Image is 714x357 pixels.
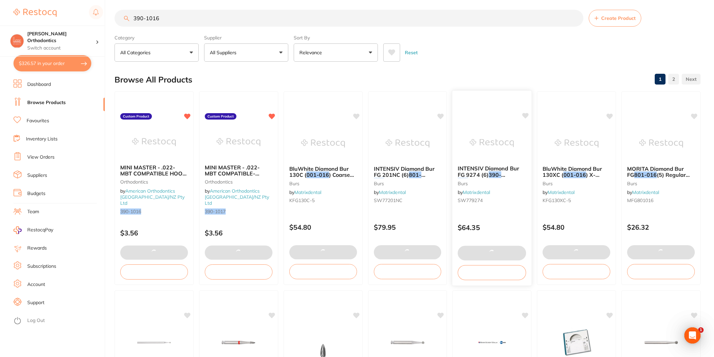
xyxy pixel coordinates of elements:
small: burs [543,181,610,186]
span: by [205,188,269,206]
span: by [627,189,659,195]
a: 1 [655,72,666,86]
span: by [374,189,406,195]
span: KFG130XC-5 [543,197,571,203]
img: INTENSIV Diamond Bur FG 9274 (6) 390-013 Ultrafine Orange [470,126,514,160]
a: Browse Products [27,99,66,106]
button: Log Out [13,316,103,326]
a: Matrixdental [379,189,406,195]
label: Custom Product [120,113,152,120]
img: INTENSIV Diamond Bur FG 201NC (6) 801-016 Coarse Green [386,127,429,160]
b: BluWhite Diamond Bur 130XC (001-016) X-Coarse FG (5 pack) [543,166,610,178]
a: American Orthodontics [GEOGRAPHIC_DATA]/NZ Pty Ltd [120,188,185,206]
a: Account [27,281,45,288]
em: 390-1017 [205,208,226,215]
span: by [120,188,185,206]
span: Ultrafine Orange [468,177,512,184]
span: SW77201NC [374,197,402,203]
span: MINI MASTER - .022- MBT COMPATIBLE- HOOK 3,4,5 | Upper Central Left [205,164,260,189]
a: Team [27,208,39,215]
span: INTENSIV Diamond Bur FG 201NC (6) [374,165,434,178]
button: $326.57 in your order [13,55,91,71]
a: Log Out [27,317,45,324]
p: $3.56 [120,229,188,237]
p: $54.80 [289,223,357,231]
label: Supplier [204,35,288,41]
em: 390-1016 [120,208,141,215]
a: Matrixdental [632,189,659,195]
p: All Suppliers [210,49,239,56]
b: INTENSIV Diamond Bur FG 9274 (6) 390-013 Ultrafine Orange [458,165,526,178]
span: BluWhite Diamond Bur 130XC ( [543,165,602,178]
span: KFG130C-5 [289,197,315,203]
a: Restocq Logo [13,5,57,21]
a: Matrixdental [294,189,321,195]
span: ) X-Coarse FG (5 pack) [543,171,599,184]
img: MINI MASTER - .022- MBT COMPATIBLE- HOOK 3,4,5 | Upper Central Left [217,125,260,159]
a: American Orthodontics [GEOGRAPHIC_DATA]/NZ Pty Ltd [205,188,269,206]
p: $3.56 [205,229,272,237]
b: MINI MASTER - .022- MBT COMPATIBLE- HOOK 3,4,5 | Upper Central Left [205,164,272,177]
small: burs [627,181,695,186]
b: INTENSIV Diamond Bur FG 201NC (6) 801-016 Coarse Green [374,166,442,178]
a: Budgets [27,190,45,197]
button: All Suppliers [204,43,288,62]
div: Open Intercom Messenger [684,327,701,344]
em: 801-016 [374,171,421,184]
span: by [543,189,575,195]
small: burs [289,181,357,186]
span: Coarse Green [384,178,418,185]
span: RestocqPay [27,227,53,233]
span: by [289,189,321,195]
small: burs [458,181,526,186]
img: MORITA Diamond Bur FG 801-016 (5) Regular Grit [639,127,683,160]
label: Custom Product [205,113,236,120]
p: $64.35 [458,224,526,231]
a: Suppliers [27,172,47,179]
em: 001-016 [306,171,329,178]
p: $26.32 [627,223,695,231]
span: Create Product [601,15,636,21]
a: Rewards [27,245,47,252]
a: 2 [668,72,679,86]
img: BluWhite Diamond Bur 130C (001-016) Coarse FG (5 pack) [301,127,345,160]
span: ) Coarse FG (5 pack) [289,171,354,184]
a: Favourites [27,118,49,124]
label: Sort By [294,35,378,41]
span: MFG801016 [627,197,653,203]
img: Harris Orthodontics [10,34,24,47]
b: MINI MASTER - .022- MBT COMPATIBLE HOOK 3,4,5 | Upper Central Right [120,164,188,177]
a: Matrixdental [548,189,575,195]
p: $79.95 [374,223,442,231]
small: orthodontics [205,179,272,185]
span: MORITA Diamond Bur FG [627,165,684,178]
img: RestocqPay [13,226,22,234]
button: Relevance [294,43,378,62]
input: Search Products [115,10,583,27]
a: Matrixdental [463,189,490,195]
a: RestocqPay [13,226,53,234]
img: BluWhite Diamond Bur 130XC (001-016) X-Coarse FG (5 pack) [555,127,598,160]
a: Inventory Lists [26,136,58,142]
small: burs [374,181,442,186]
h2: Browse All Products [115,75,192,85]
p: $54.80 [543,223,610,231]
p: Switch account [27,45,96,52]
span: BluWhite Diamond Bur 130C ( [289,165,349,178]
span: INTENSIV Diamond Bur FG 9274 (6) [458,165,519,178]
span: 1 [698,327,704,333]
em: 001-016 [563,171,586,178]
button: Reset [403,43,420,62]
a: Support [27,299,44,306]
small: orthodontics [120,179,188,185]
em: 801-016 [634,171,657,178]
img: Restocq Logo [13,9,57,17]
button: All Categories [115,43,199,62]
img: MINI MASTER - .022- MBT COMPATIBLE HOOK 3,4,5 | Upper Central Right [132,125,176,159]
p: Relevance [299,49,325,56]
h4: Harris Orthodontics [27,31,96,44]
span: (5) Regular Grit [627,171,690,184]
b: MORITA Diamond Bur FG 801-016 (5) Regular Grit [627,166,695,178]
p: All Categories [120,49,153,56]
span: by [458,189,490,195]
